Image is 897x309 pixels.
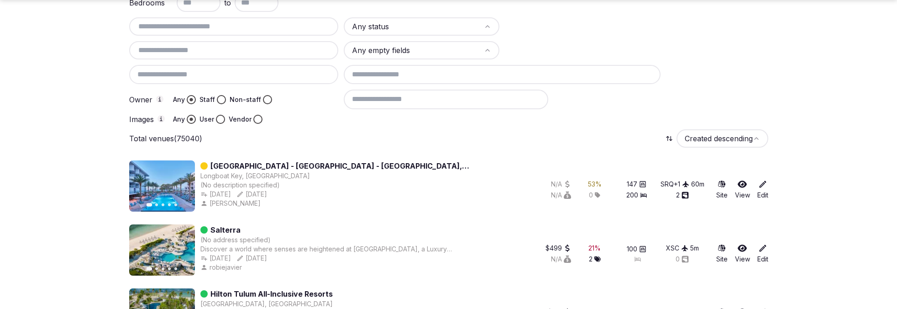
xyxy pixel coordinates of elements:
img: Featured image for Zota Beach Resort - Longboat Key - Sarasota, FL [129,160,195,212]
button: (No address specified) [200,235,271,245]
button: Go to slide 1 [146,267,152,271]
span: 200 [626,191,638,200]
button: 0 [676,255,689,264]
button: 200 [626,191,647,200]
a: Hilton Tulum All-Inclusive Resorts [210,288,333,299]
button: Go to slide 4 [168,267,171,270]
button: N/A [551,180,571,189]
div: 53 % [588,180,602,189]
a: Edit [757,244,768,264]
button: 53% [588,180,602,189]
button: robiejavier [200,263,244,272]
button: XSC [666,244,688,253]
button: 21% [588,244,601,253]
button: Go to slide 1 [146,203,152,207]
button: Go to slide 4 [168,203,171,206]
button: Go to slide 5 [174,267,177,270]
label: Images [129,115,166,123]
button: Images [157,115,165,123]
button: 5m [690,244,699,253]
a: Site [716,180,728,200]
label: Owner [129,96,166,104]
label: User [199,115,214,124]
button: 147 [627,180,646,189]
button: [DATE] [236,254,267,263]
span: 100 [627,245,637,254]
label: Staff [199,95,215,104]
div: SRQ +1 [661,180,689,189]
a: View [735,180,750,200]
button: Go to slide 2 [155,203,158,206]
button: Go to slide 3 [162,203,164,206]
div: 21 % [588,244,601,253]
a: View [735,244,750,264]
span: 0 [589,191,593,200]
button: 2 [676,191,689,200]
a: Site [716,244,728,264]
div: (No description specified) [200,181,467,190]
div: Discover a world where senses are heightened at [GEOGRAPHIC_DATA], a Luxury Collection Resort & S... [200,245,467,254]
button: N/A [551,255,571,264]
button: [DATE] [236,190,267,199]
button: Longboat Key, [GEOGRAPHIC_DATA] [200,171,310,181]
label: Any [173,95,185,104]
button: [DATE] [200,190,231,199]
button: [PERSON_NAME] [200,199,262,208]
button: Owner [156,96,163,103]
div: 60 m [691,180,704,189]
button: Go to slide 3 [162,267,164,270]
button: Go to slide 2 [155,267,158,270]
button: 2 [589,255,601,264]
button: [GEOGRAPHIC_DATA], [GEOGRAPHIC_DATA] [200,299,333,309]
button: SRQ+1 [661,180,689,189]
button: N/A [551,191,571,200]
span: 147 [627,180,637,189]
button: [DATE] [200,254,231,263]
button: 100 [627,245,646,254]
button: 60m [691,180,704,189]
button: Go to slide 5 [174,203,177,206]
a: [GEOGRAPHIC_DATA] - [GEOGRAPHIC_DATA] - [GEOGRAPHIC_DATA], [GEOGRAPHIC_DATA] [210,160,518,171]
a: Edit [757,180,768,200]
label: Vendor [229,115,252,124]
img: Featured image for Salterra [129,224,195,276]
div: 5 m [690,244,699,253]
a: Salterra [210,224,241,235]
label: Any [173,115,185,124]
button: $499 [546,244,571,253]
label: Non-staff [230,95,261,104]
p: Total venues (75040) [129,133,202,144]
